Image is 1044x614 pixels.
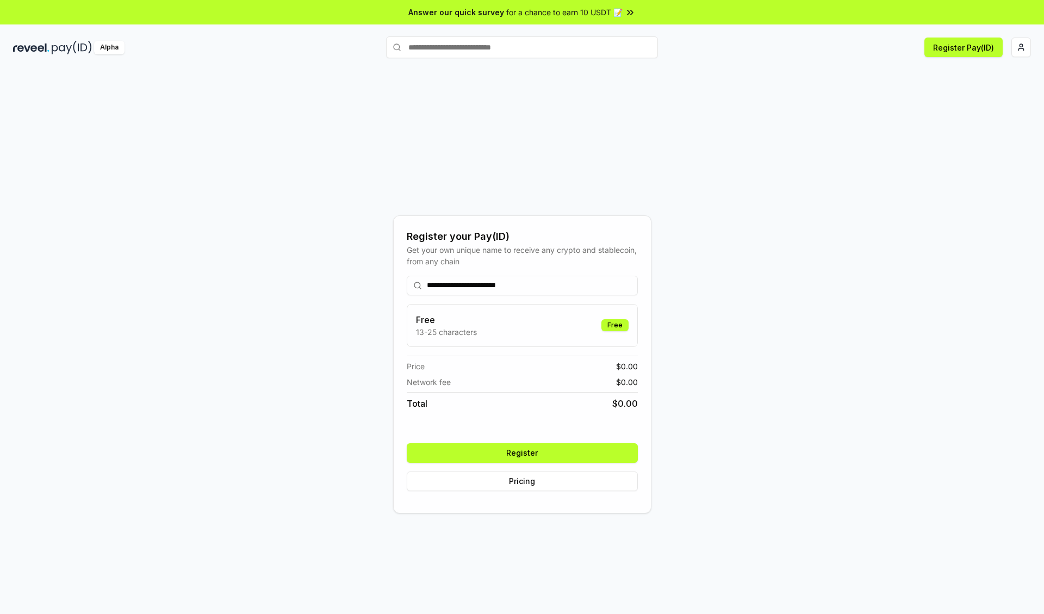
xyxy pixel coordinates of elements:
[407,397,427,410] span: Total
[612,397,638,410] span: $ 0.00
[407,229,638,244] div: Register your Pay(ID)
[407,244,638,267] div: Get your own unique name to receive any crypto and stablecoin, from any chain
[416,326,477,338] p: 13-25 characters
[416,313,477,326] h3: Free
[408,7,504,18] span: Answer our quick survey
[407,361,425,372] span: Price
[13,41,49,54] img: reveel_dark
[407,376,451,388] span: Network fee
[52,41,92,54] img: pay_id
[506,7,623,18] span: for a chance to earn 10 USDT 📝
[407,443,638,463] button: Register
[616,376,638,388] span: $ 0.00
[94,41,125,54] div: Alpha
[616,361,638,372] span: $ 0.00
[601,319,629,331] div: Free
[924,38,1003,57] button: Register Pay(ID)
[407,472,638,491] button: Pricing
